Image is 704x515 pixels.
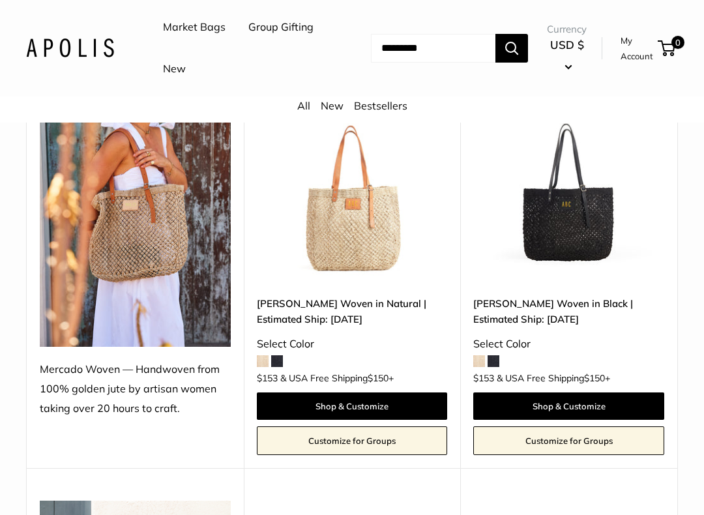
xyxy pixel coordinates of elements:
[257,296,448,327] a: [PERSON_NAME] Woven in Natural | Estimated Ship: [DATE]
[257,334,448,354] div: Select Color
[547,35,587,76] button: USD $
[473,93,664,284] img: Mercado Woven in Black | Estimated Ship: Oct. 19th
[621,33,653,65] a: My Account
[473,372,494,384] span: $153
[257,426,448,455] a: Customize for Groups
[495,34,528,63] button: Search
[473,392,664,420] a: Shop & Customize
[671,36,684,49] span: 0
[547,20,587,38] span: Currency
[473,334,664,354] div: Select Color
[248,18,314,37] a: Group Gifting
[40,93,231,347] img: Mercado Woven — Handwoven from 100% golden jute by artisan women taking over 20 hours to craft.
[473,296,664,327] a: [PERSON_NAME] Woven in Black | Estimated Ship: [DATE]
[280,374,394,383] span: & USA Free Shipping +
[257,372,278,384] span: $153
[163,59,186,79] a: New
[257,93,448,284] a: Mercado Woven in Natural | Estimated Ship: Oct. 12thMercado Woven in Natural | Estimated Ship: Oc...
[473,93,664,284] a: Mercado Woven in Black | Estimated Ship: Oct. 19thMercado Woven in Black | Estimated Ship: Oct. 19th
[659,40,675,56] a: 0
[40,360,231,419] div: Mercado Woven — Handwoven from 100% golden jute by artisan women taking over 20 hours to craft.
[584,372,605,384] span: $150
[371,34,495,63] input: Search...
[163,18,226,37] a: Market Bags
[297,99,310,112] a: All
[321,99,344,112] a: New
[550,38,584,51] span: USD $
[354,99,407,112] a: Bestsellers
[473,426,664,455] a: Customize for Groups
[497,374,610,383] span: & USA Free Shipping +
[26,38,114,57] img: Apolis
[257,392,448,420] a: Shop & Customize
[257,93,448,284] img: Mercado Woven in Natural | Estimated Ship: Oct. 12th
[368,372,389,384] span: $150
